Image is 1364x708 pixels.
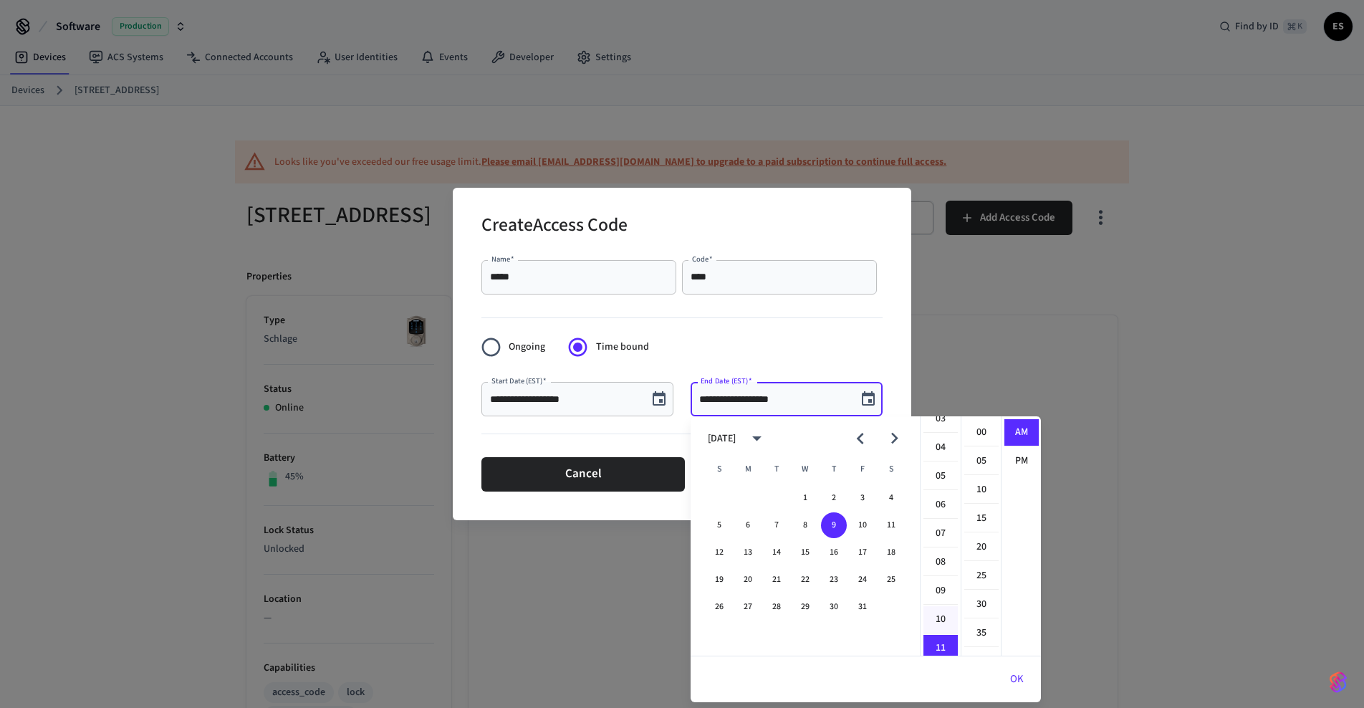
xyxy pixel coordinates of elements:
[923,406,958,433] li: 3 hours
[878,455,904,484] span: Saturday
[878,421,911,455] button: Next month
[821,594,847,620] button: 30
[821,512,847,538] button: 9
[491,375,547,386] label: Start Date (EST)
[964,477,999,504] li: 10 minutes
[964,563,999,590] li: 25 minutes
[764,540,789,565] button: 14
[923,520,958,547] li: 7 hours
[964,419,999,446] li: 0 minutes
[964,649,999,676] li: 40 minutes
[706,567,732,593] button: 19
[1330,671,1347,694] img: SeamLogoGradient.69752ec5.svg
[878,485,904,511] button: 4
[792,512,818,538] button: 8
[1004,448,1039,474] li: PM
[491,254,514,264] label: Name
[923,578,958,605] li: 9 hours
[923,606,958,633] li: 10 hours
[792,567,818,593] button: 22
[764,594,789,620] button: 28
[509,340,545,355] span: Ongoing
[735,512,761,538] button: 6
[923,463,958,490] li: 5 hours
[735,567,761,593] button: 20
[821,485,847,511] button: 2
[850,594,875,620] button: 31
[764,567,789,593] button: 21
[850,485,875,511] button: 3
[821,567,847,593] button: 23
[961,416,1001,656] ul: Select minutes
[964,534,999,561] li: 20 minutes
[923,635,958,661] li: 11 hours
[764,512,789,538] button: 7
[850,540,875,565] button: 17
[706,455,732,484] span: Sunday
[821,455,847,484] span: Thursday
[692,254,713,264] label: Code
[878,540,904,565] button: 18
[964,591,999,618] li: 30 minutes
[843,421,877,455] button: Previous month
[821,540,847,565] button: 16
[735,594,761,620] button: 27
[792,455,818,484] span: Wednesday
[878,512,904,538] button: 11
[1001,416,1041,656] ul: Select meridiem
[923,434,958,461] li: 4 hours
[850,455,875,484] span: Friday
[850,512,875,538] button: 10
[792,594,818,620] button: 29
[645,385,673,413] button: Choose date, selected date is Oct 8, 2025
[850,567,875,593] button: 24
[854,385,883,413] button: Choose date, selected date is Oct 9, 2025
[923,549,958,576] li: 8 hours
[1004,419,1039,446] li: AM
[706,594,732,620] button: 26
[792,485,818,511] button: 1
[701,375,751,386] label: End Date (EST)
[706,512,732,538] button: 5
[792,540,818,565] button: 15
[964,448,999,475] li: 5 minutes
[923,492,958,519] li: 6 hours
[708,431,736,446] div: [DATE]
[764,455,789,484] span: Tuesday
[596,340,649,355] span: Time bound
[740,421,774,455] button: calendar view is open, switch to year view
[481,205,628,249] h2: Create Access Code
[993,662,1041,697] button: OK
[878,567,904,593] button: 25
[481,457,685,492] button: Cancel
[964,505,999,532] li: 15 minutes
[706,540,732,565] button: 12
[964,620,999,647] li: 35 minutes
[735,540,761,565] button: 13
[921,416,961,656] ul: Select hours
[735,455,761,484] span: Monday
